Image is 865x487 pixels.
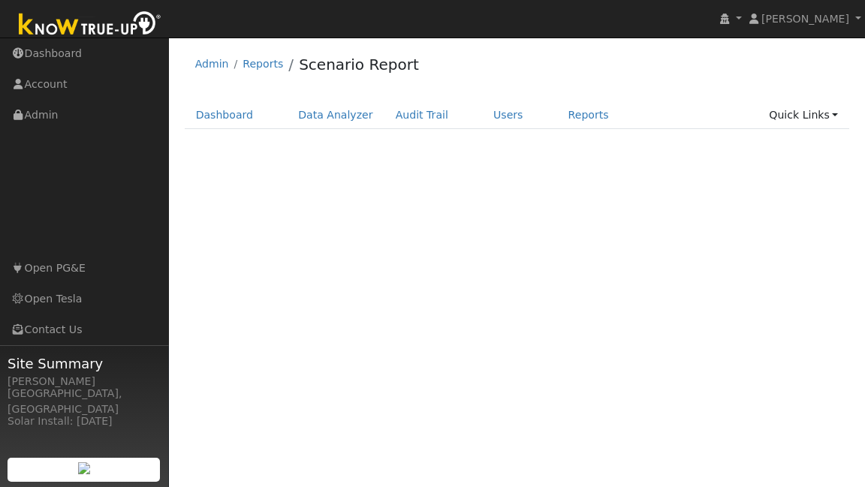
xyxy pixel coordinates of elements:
a: Users [482,101,535,129]
a: Admin [195,58,229,70]
a: Audit Trail [384,101,460,129]
a: Dashboard [185,101,265,129]
div: Solar Install: [DATE] [8,413,161,429]
a: Reports [243,58,283,70]
img: retrieve [78,462,90,474]
span: Site Summary [8,353,161,374]
div: [PERSON_NAME] [8,374,161,389]
a: Scenario Report [299,56,419,74]
span: [PERSON_NAME] [761,13,849,25]
div: [GEOGRAPHIC_DATA], [GEOGRAPHIC_DATA] [8,386,161,417]
a: Quick Links [758,101,849,129]
img: Know True-Up [11,8,169,42]
a: Reports [557,101,620,129]
a: Data Analyzer [287,101,384,129]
